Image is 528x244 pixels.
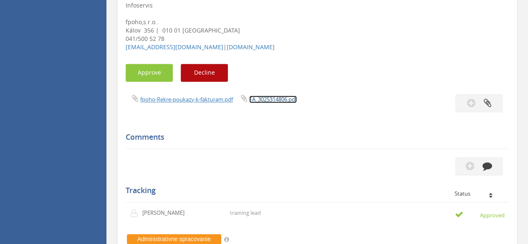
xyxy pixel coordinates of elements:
[181,64,228,82] button: Decline
[126,64,173,82] button: Approve
[249,96,297,103] a: FA_3025314806.pdf
[126,133,503,141] h5: Comments
[127,234,221,244] span: Administratívne spracovanie
[140,96,233,103] a: fpoho-Rekre-poukazy-k-fakturam.pdf
[455,191,503,196] div: Status
[130,209,142,217] img: user-icon.png
[126,43,223,51] a: [EMAIL_ADDRESS][DOMAIN_NAME]
[227,43,275,51] a: [DOMAIN_NAME]
[230,209,261,217] p: training lead
[142,209,190,217] p: [PERSON_NAME]
[126,186,503,195] h5: Tracking
[455,210,505,219] small: Approved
